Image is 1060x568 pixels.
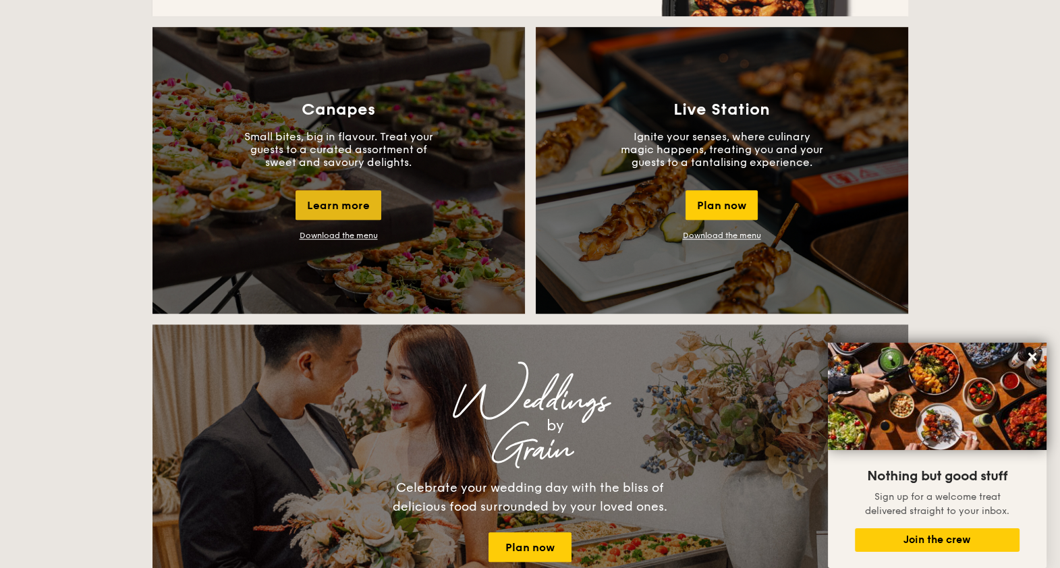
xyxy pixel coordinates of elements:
[683,231,761,240] a: Download the menu
[673,101,770,119] h3: Live Station
[300,231,378,240] a: Download the menu
[865,491,1009,517] span: Sign up for a welcome treat delivered straight to your inbox.
[296,190,381,220] div: Learn more
[302,101,375,119] h3: Canapes
[621,130,823,169] p: Ignite your senses, where culinary magic happens, treating you and your guests to a tantalising e...
[238,130,440,169] p: Small bites, big in flavour. Treat your guests to a curated assortment of sweet and savoury delig...
[489,532,571,562] a: Plan now
[686,190,758,220] div: Plan now
[271,389,789,414] div: Weddings
[828,343,1047,450] img: DSC07876-Edit02-Large.jpeg
[1022,346,1043,368] button: Close
[379,478,682,516] div: Celebrate your wedding day with the bliss of delicious food surrounded by your loved ones.
[271,438,789,462] div: Grain
[855,528,1020,552] button: Join the crew
[867,468,1007,484] span: Nothing but good stuff
[321,414,789,438] div: by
